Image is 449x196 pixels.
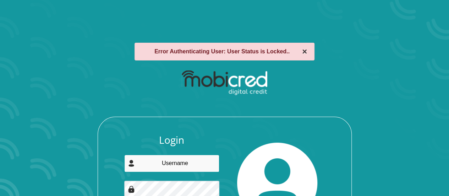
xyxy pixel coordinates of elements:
[182,70,267,95] img: mobicred logo
[302,47,307,56] button: ×
[128,186,135,193] img: Image
[128,160,135,167] img: user-icon image
[124,134,219,146] h3: Login
[124,155,219,172] input: Username
[154,48,290,54] strong: Error Authenticating User: User Status is Locked..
